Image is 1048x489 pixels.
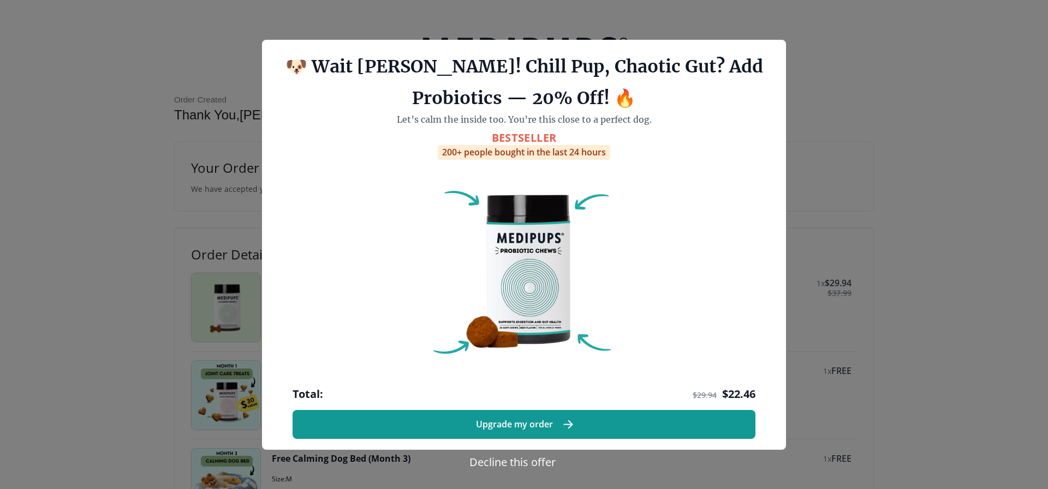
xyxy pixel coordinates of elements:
[293,387,323,401] span: Total:
[282,51,766,114] h1: 🐶 Wait [PERSON_NAME]! Chill Pup, Chaotic Gut? Add Probiotics — 20% Off! 🔥
[722,387,755,401] span: $ 22.46
[492,130,557,145] span: BestSeller
[397,114,652,125] span: Let’s calm the inside too. You’re this close to a perfect dog.
[415,160,633,378] img: Probiotic Dog Chews
[438,145,610,160] div: 200+ people bought in the last 24 hours
[476,419,553,430] span: Upgrade my order
[693,390,717,400] span: $ 29.94
[293,410,755,439] button: Upgrade my order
